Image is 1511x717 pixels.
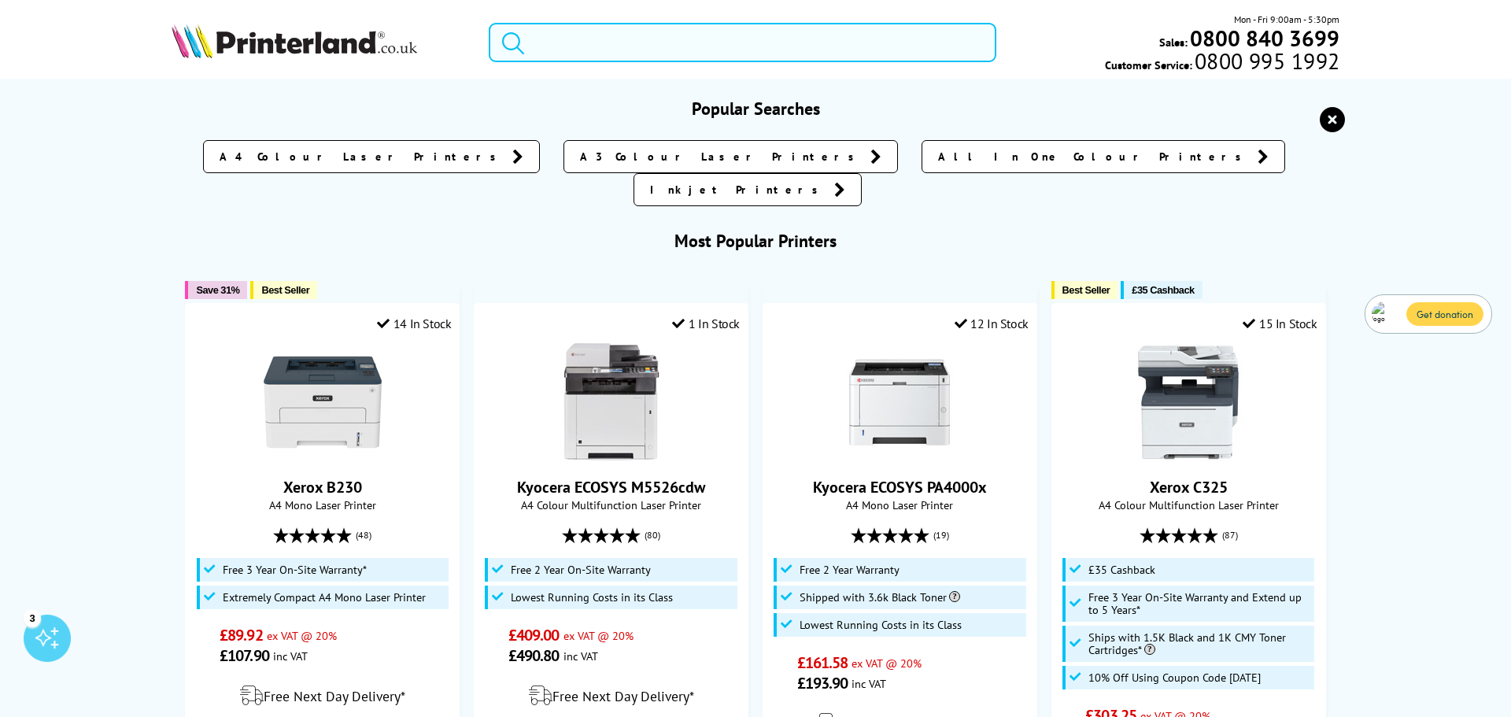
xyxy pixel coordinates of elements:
h3: Popular Searches [172,98,1340,120]
a: Kyocera ECOSYS M5526cdw [517,477,705,497]
span: Sales: [1159,35,1188,50]
span: A4 Colour Multifunction Laser Printer [482,497,740,512]
span: Free 3 Year On-Site Warranty* [223,564,367,576]
a: A4 Colour Laser Printers [203,140,540,173]
h3: Most Popular Printers [172,230,1340,252]
span: Shipped with 3.6k Black Toner [800,591,960,604]
span: £490.80 [508,645,560,666]
a: Inkjet Printers [634,173,862,206]
img: Printerland Logo [172,24,417,58]
span: ex VAT @ 20% [267,628,337,643]
a: 0800 840 3699 [1188,31,1339,46]
span: 0800 995 1992 [1192,54,1339,68]
div: 14 In Stock [377,316,451,331]
span: A4 Mono Laser Printer [771,497,1029,512]
img: Xerox C325 [1129,343,1247,461]
a: All In One Colour Printers [922,140,1285,173]
a: Xerox C325 [1129,449,1247,464]
a: Xerox B230 [283,477,362,497]
img: Kyocera ECOSYS PA4000x [840,343,959,461]
span: Mon - Fri 9:00am - 5:30pm [1234,12,1339,27]
span: £35 Cashback [1132,284,1194,296]
span: Best Seller [1062,284,1110,296]
div: 15 In Stock [1243,316,1317,331]
span: A3 Colour Laser Printers [580,149,863,164]
span: Extremely Compact A4 Mono Laser Printer [223,591,426,604]
div: 1 In Stock [672,316,740,331]
a: Kyocera ECOSYS M5526cdw [552,449,671,464]
span: £193.90 [797,673,848,693]
span: Save 31% [196,284,239,296]
button: Save 31% [185,281,247,299]
span: All In One Colour Printers [938,149,1250,164]
a: Printerland Logo [172,24,469,61]
span: Lowest Running Costs in its Class [800,619,962,631]
img: Xerox B230 [264,343,382,461]
span: 10% Off Using Coupon Code [DATE] [1088,671,1261,684]
span: £35 Cashback [1088,564,1155,576]
span: ex VAT @ 20% [852,656,922,671]
a: Kyocera ECOSYS PA4000x [813,477,987,497]
div: 3 [24,609,41,626]
span: Customer Service: [1105,54,1339,72]
span: Lowest Running Costs in its Class [511,591,673,604]
button: Best Seller [1051,281,1118,299]
span: (87) [1222,520,1238,550]
span: £89.92 [220,625,263,645]
span: Free 2 Year Warranty [800,564,900,576]
a: Kyocera ECOSYS PA4000x [840,449,959,464]
span: inc VAT [563,649,598,663]
span: ex VAT @ 20% [563,628,634,643]
span: Inkjet Printers [650,182,826,198]
span: A4 Colour Laser Printers [220,149,504,164]
span: (19) [933,520,949,550]
span: A4 Colour Multifunction Laser Printer [1060,497,1317,512]
a: Xerox B230 [264,449,382,464]
img: Kyocera ECOSYS M5526cdw [552,343,671,461]
div: 12 In Stock [955,316,1029,331]
span: Free 3 Year On-Site Warranty and Extend up to 5 Years* [1088,591,1310,616]
span: £107.90 [220,645,269,666]
span: £161.58 [797,652,848,673]
span: Best Seller [261,284,309,296]
span: A4 Mono Laser Printer [194,497,451,512]
span: (48) [356,520,371,550]
button: £35 Cashback [1121,281,1202,299]
span: Free 2 Year On-Site Warranty [511,564,651,576]
span: inc VAT [273,649,308,663]
a: A3 Colour Laser Printers [563,140,898,173]
span: (80) [645,520,660,550]
span: inc VAT [852,676,886,691]
span: £409.00 [508,625,560,645]
a: Xerox C325 [1150,477,1228,497]
input: Search product or brand [489,23,996,62]
span: Ships with 1.5K Black and 1K CMY Toner Cartridges* [1088,631,1310,656]
b: 0800 840 3699 [1190,24,1339,53]
button: Best Seller [250,281,317,299]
